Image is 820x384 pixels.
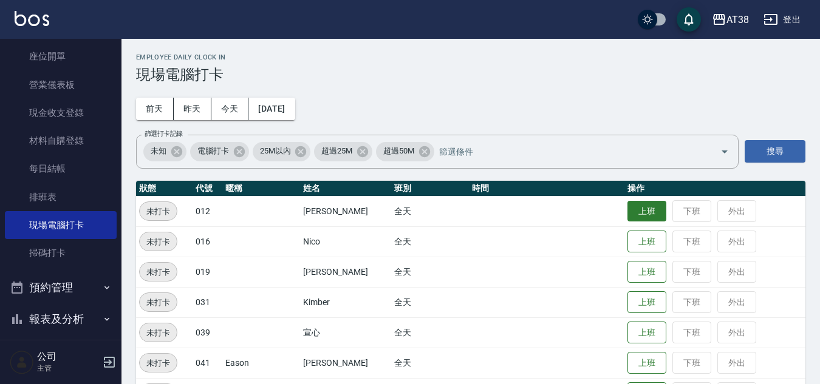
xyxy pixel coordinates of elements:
[707,7,754,32] button: AT38
[627,352,666,374] button: 上班
[391,287,469,317] td: 全天
[624,181,805,197] th: 操作
[745,140,805,163] button: 搜尋
[190,145,236,157] span: 電腦打卡
[677,7,701,32] button: save
[136,53,805,61] h2: Employee Daily Clock In
[300,287,391,317] td: Kimber
[627,322,666,344] button: 上班
[248,98,295,120] button: [DATE]
[5,183,117,211] a: 排班表
[436,141,699,162] input: 篩選條件
[5,71,117,99] a: 營業儀表板
[15,11,49,26] img: Logo
[193,257,222,287] td: 019
[174,98,211,120] button: 昨天
[143,142,186,161] div: 未知
[300,226,391,257] td: Nico
[193,226,222,257] td: 016
[391,196,469,226] td: 全天
[253,145,298,157] span: 25M以內
[300,181,391,197] th: 姓名
[136,66,805,83] h3: 現場電腦打卡
[193,317,222,348] td: 039
[5,239,117,267] a: 掃碼打卡
[222,181,300,197] th: 暱稱
[376,142,434,161] div: 超過50M
[140,205,177,218] span: 未打卡
[5,272,117,303] button: 預約管理
[37,351,99,363] h5: 公司
[376,145,422,157] span: 超過50M
[145,129,183,138] label: 篩選打卡記錄
[627,201,666,222] button: 上班
[211,98,249,120] button: 今天
[314,145,360,157] span: 超過25M
[5,42,117,70] a: 座位開單
[300,257,391,287] td: [PERSON_NAME]
[726,12,749,27] div: AT38
[136,98,174,120] button: 前天
[391,317,469,348] td: 全天
[5,211,117,239] a: 現場電腦打卡
[391,348,469,378] td: 全天
[193,287,222,317] td: 031
[759,8,805,31] button: 登出
[715,142,734,161] button: Open
[391,181,469,197] th: 班別
[140,296,177,309] span: 未打卡
[300,317,391,348] td: 宣心
[140,235,177,248] span: 未打卡
[5,127,117,155] a: 材料自購登錄
[10,350,34,374] img: Person
[140,266,177,278] span: 未打卡
[314,142,372,161] div: 超過25M
[193,348,222,378] td: 041
[37,363,99,374] p: 主管
[300,348,391,378] td: [PERSON_NAME]
[193,181,222,197] th: 代號
[627,231,666,253] button: 上班
[391,226,469,257] td: 全天
[253,142,311,161] div: 25M以內
[5,155,117,183] a: 每日結帳
[627,291,666,314] button: 上班
[193,196,222,226] td: 012
[627,261,666,283] button: 上班
[300,196,391,226] td: [PERSON_NAME]
[5,99,117,127] a: 現金收支登錄
[391,257,469,287] td: 全天
[5,334,117,366] button: 客戶管理
[190,142,249,161] div: 電腦打卡
[143,145,174,157] span: 未知
[469,181,625,197] th: 時間
[140,326,177,339] span: 未打卡
[5,303,117,335] button: 報表及分析
[140,357,177,369] span: 未打卡
[136,181,193,197] th: 狀態
[222,348,300,378] td: Eason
